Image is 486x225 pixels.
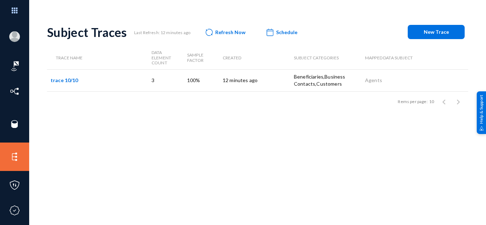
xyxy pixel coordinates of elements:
div: Subject Traces [47,25,127,39]
button: Next page [451,95,465,109]
td: 12 minutes ago [219,69,290,91]
div: Items per page: [398,98,427,105]
span: Mapped Data Subject [365,55,413,60]
td: Agents [361,69,468,91]
span: Schedule [276,29,297,35]
span: Created [223,55,241,60]
td: 100% [184,69,219,91]
img: icon-inventory.svg [9,86,20,97]
span: Refresh Now [215,29,245,35]
img: icon-risk-sonar.svg [9,61,20,71]
img: help_support.svg [479,126,484,130]
span: New Trace [424,29,449,35]
img: icon-sources.svg [9,119,20,129]
div: 10 [429,98,434,105]
img: icon-elements.svg [9,151,20,162]
div: Help & Support [477,91,486,134]
button: Previous page [437,95,451,109]
span: Data Element Count [152,50,171,65]
img: app launcher [4,3,25,18]
td: Beneficiaries,Business Contacts,Customers [290,69,361,91]
img: icon-compliance.svg [9,205,20,216]
img: blank-profile-picture.png [9,31,20,42]
span: Sample Factor [187,52,204,63]
span: Subject Categories [294,55,339,60]
a: trace 10/10 [51,77,78,83]
td: 3 [148,69,184,91]
img: icon-policies.svg [9,180,20,191]
button: Schedule [260,26,303,39]
button: Refresh Now [199,26,251,39]
span: Trace Name [56,55,83,60]
button: New Trace [408,25,465,39]
div: Last Refresh: 12 minutes ago [134,30,192,36]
